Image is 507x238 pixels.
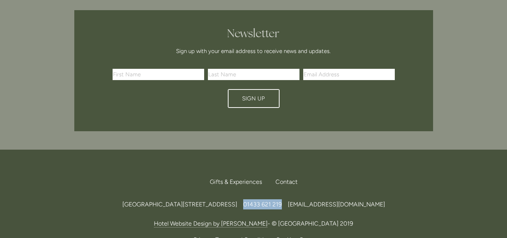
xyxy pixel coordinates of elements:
input: First Name [113,69,204,80]
p: - © [GEOGRAPHIC_DATA] 2019 [74,218,433,229]
div: Contact [269,174,298,190]
a: Gifts & Experiences [210,174,268,190]
span: Gifts & Experiences [210,178,262,185]
span: 01433 621 219 [243,201,282,208]
button: Sign Up [228,89,280,108]
span: Sign Up [242,95,265,102]
span: [GEOGRAPHIC_DATA][STREET_ADDRESS] [122,201,237,208]
a: Hotel Website Design by [PERSON_NAME] [154,220,268,227]
input: Last Name [208,69,299,80]
a: [EMAIL_ADDRESS][DOMAIN_NAME] [288,201,385,208]
h2: Newsletter [115,27,392,40]
p: Sign up with your email address to receive news and updates. [115,47,392,56]
input: Email Address [303,69,395,80]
